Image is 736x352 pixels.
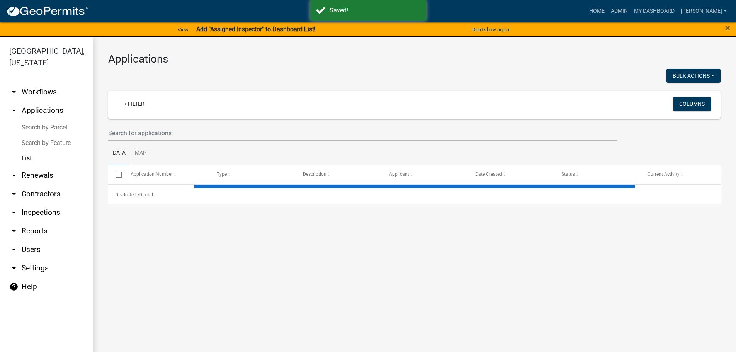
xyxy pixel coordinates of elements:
[9,189,19,199] i: arrow_drop_down
[296,165,382,184] datatable-header-cell: Description
[389,172,409,177] span: Applicant
[475,172,502,177] span: Date Created
[9,226,19,236] i: arrow_drop_down
[9,87,19,97] i: arrow_drop_down
[469,23,512,36] button: Don't show again
[673,97,711,111] button: Columns
[666,69,721,83] button: Bulk Actions
[196,26,316,33] strong: Add "Assigned Inspector" to Dashboard List!
[725,23,730,32] button: Close
[678,4,730,19] a: [PERSON_NAME]
[108,185,721,204] div: 0 total
[561,172,575,177] span: Status
[9,106,19,115] i: arrow_drop_up
[640,165,726,184] datatable-header-cell: Current Activity
[9,171,19,180] i: arrow_drop_down
[108,141,130,166] a: Data
[9,264,19,273] i: arrow_drop_down
[131,172,173,177] span: Application Number
[382,165,468,184] datatable-header-cell: Applicant
[608,4,631,19] a: Admin
[303,172,326,177] span: Description
[108,53,721,66] h3: Applications
[631,4,678,19] a: My Dashboard
[209,165,295,184] datatable-header-cell: Type
[108,125,617,141] input: Search for applications
[648,172,680,177] span: Current Activity
[116,192,139,197] span: 0 selected /
[108,165,123,184] datatable-header-cell: Select
[123,165,209,184] datatable-header-cell: Application Number
[217,172,227,177] span: Type
[175,23,192,36] a: View
[468,165,554,184] datatable-header-cell: Date Created
[9,282,19,291] i: help
[586,4,608,19] a: Home
[9,208,19,217] i: arrow_drop_down
[130,141,151,166] a: Map
[330,6,420,15] div: Saved!
[725,22,730,33] span: ×
[554,165,640,184] datatable-header-cell: Status
[117,97,151,111] a: + Filter
[9,245,19,254] i: arrow_drop_down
